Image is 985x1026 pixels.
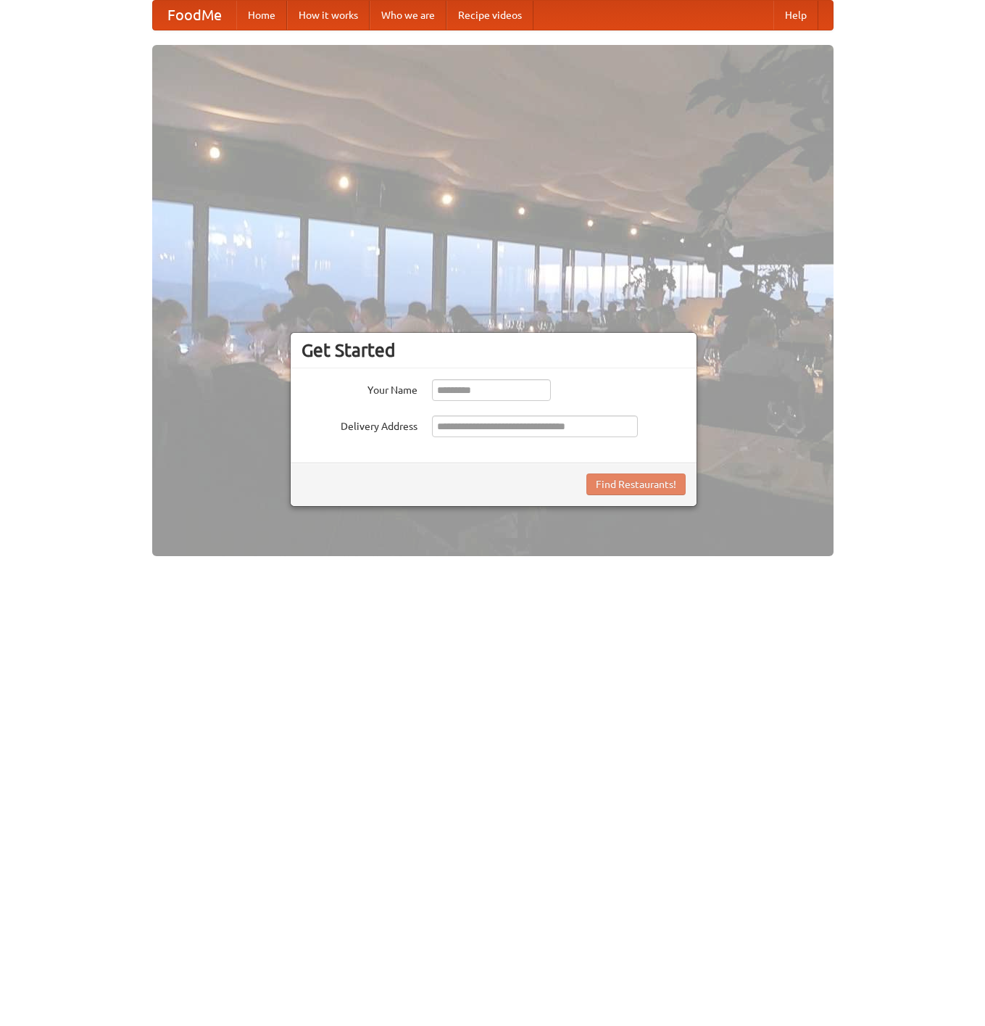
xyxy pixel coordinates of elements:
[586,473,686,495] button: Find Restaurants!
[446,1,533,30] a: Recipe videos
[773,1,818,30] a: Help
[236,1,287,30] a: Home
[302,339,686,361] h3: Get Started
[153,1,236,30] a: FoodMe
[287,1,370,30] a: How it works
[370,1,446,30] a: Who we are
[302,415,417,434] label: Delivery Address
[302,379,417,397] label: Your Name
